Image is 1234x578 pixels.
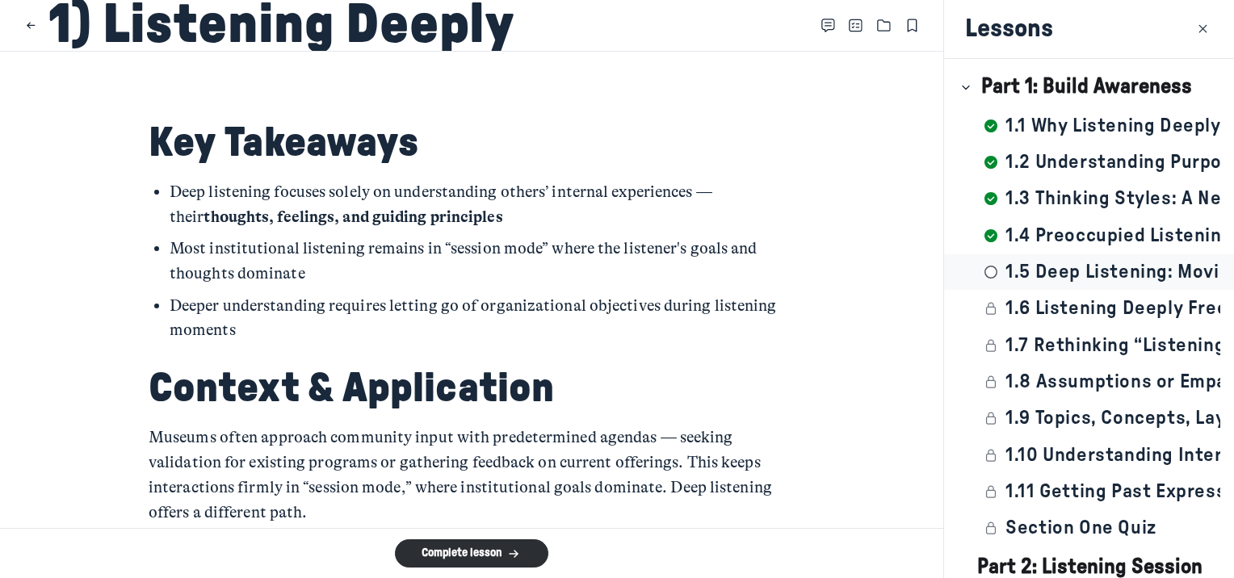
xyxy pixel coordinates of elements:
h5: Section One Quiz [1005,516,1156,540]
a: 1.2 Understanding Purpose: Deepening Our Progress-Space Perspective [944,145,1234,180]
h4: Part 1: Build Awareness [981,74,1192,99]
button: Close Comments [818,15,839,36]
h2: Key Takeaways [149,118,795,168]
button: Close [21,15,42,36]
button: Part 1: Build Awareness [944,65,1234,108]
h5: 1.8 Assumptions or Empathy: Moving Beyond Surface Understanding [1005,370,1220,394]
a: 1.11 Getting Past Expression (Why Preferences and Opinions Aren't Enough) [944,474,1234,509]
h5: 1.2 Understanding Purpose: Deepening Our Progress-Space Perspective [1005,150,1220,174]
h2: Context & Application [149,363,795,413]
a: 1.4 Preoccupied Listening: Understanding Our Default Mode [944,218,1234,253]
p: Deep listening focuses solely on understanding others’ internal experiences — their [170,180,795,230]
a: 1.9 Topics, Concepts, Layers [944,401,1234,436]
h5: 1.11 Getting Past Expression (Why Preferences and Opinions Aren't Enough) [1005,480,1220,504]
a: 1.7 Rethinking “Listening” in Museum Practice [944,328,1234,362]
a: Section One Quiz [944,511,1234,546]
h5: 1.1 Why Listening Deeply Matters [1005,114,1220,138]
h5: 1.9 Topics, Concepts, Layers [1005,406,1220,430]
button: Bookmarks [901,15,922,36]
button: Close [1192,19,1213,40]
h5: 1.3 Thinking Styles: A New Lens for Understanding Museum Audiences [1005,186,1220,211]
p: Deeper understanding requires letting go of organizational objectives during listening moments [170,294,795,344]
button: Close Files [874,15,895,36]
h5: 1.10 Understanding Interior Cognition: The Key to Meaningful Community Insights [1005,443,1220,467]
h5: 1.4 Preoccupied Listening: Understanding Our Default Mode [1005,224,1220,248]
h3: Lessons [965,14,1053,44]
a: 1.10 Understanding Interior Cognition: The Key to Meaningful Community Insights [944,438,1234,472]
button: Open Table of contents [846,15,867,36]
a: 1.8 Assumptions or Empathy: Moving Beyond Surface Understanding [944,364,1234,399]
strong: thoughts, feelings, and guiding principles [204,207,502,226]
button: Complete lesson [395,539,548,568]
a: 1.3 Thinking Styles: A New Lens for Understanding Museum Audiences [944,182,1234,216]
p: Most institutional listening remains in “session mode” where the listener's goals and thoughts do... [170,237,795,287]
p: Museums often approach community input with predetermined agendas — seeking validation for existi... [149,425,795,525]
a: 1.1 Why Listening Deeply Matters [944,108,1234,143]
h5: 1.5 Deep Listening: Moving Beyond Preoccupied Engagement [1005,260,1220,284]
a: 1.5 Deep Listening: Moving Beyond Preoccupied Engagement [944,254,1234,289]
a: 1.6 Listening Deeply Frees You [944,291,1234,326]
h5: 1.6 Listening Deeply Frees You [1005,296,1220,320]
h5: 1.7 Rethinking “Listening” in Museum Practice [1005,333,1220,358]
